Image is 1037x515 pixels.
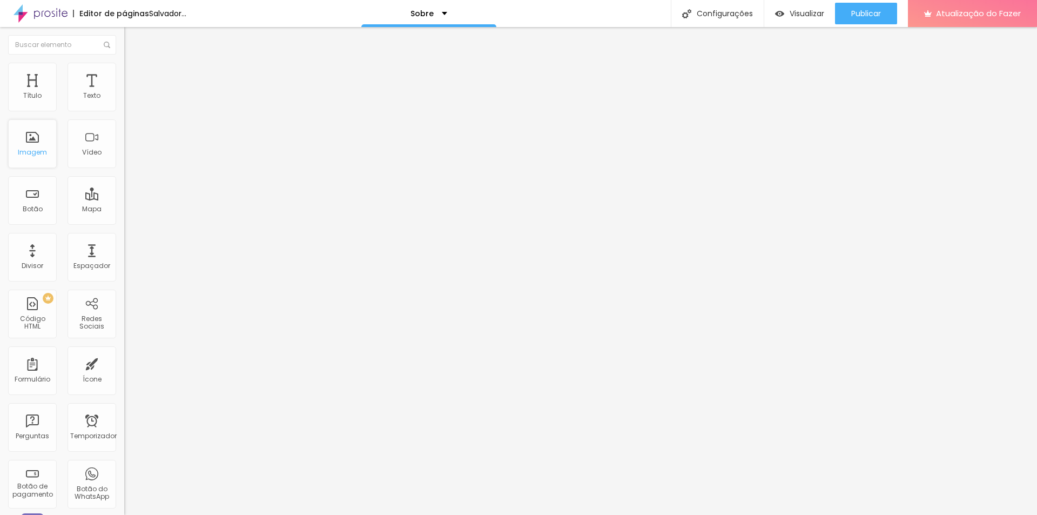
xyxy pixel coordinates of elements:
[682,9,691,18] img: Ícone
[936,8,1021,19] font: Atualização do Fazer
[697,8,753,19] font: Configurações
[790,8,824,19] font: Visualizar
[20,314,45,331] font: Código HTML
[83,374,102,384] font: Ícone
[23,91,42,100] font: Título
[79,314,104,331] font: Redes Sociais
[70,431,117,440] font: Temporizador
[15,374,50,384] font: Formulário
[851,8,881,19] font: Publicar
[73,261,110,270] font: Espaçador
[18,148,47,157] font: Imagem
[82,204,102,213] font: Mapa
[764,3,835,24] button: Visualizar
[835,3,897,24] button: Publicar
[22,261,43,270] font: Divisor
[104,42,110,48] img: Ícone
[75,484,109,501] font: Botão do WhatsApp
[16,431,49,440] font: Perguntas
[8,35,116,55] input: Buscar elemento
[82,148,102,157] font: Vídeo
[124,27,1037,515] iframe: Editor
[149,8,186,19] font: Salvador...
[79,8,149,19] font: Editor de páginas
[775,9,784,18] img: view-1.svg
[410,8,434,19] font: Sobre
[12,481,53,498] font: Botão de pagamento
[83,91,100,100] font: Texto
[23,204,43,213] font: Botão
